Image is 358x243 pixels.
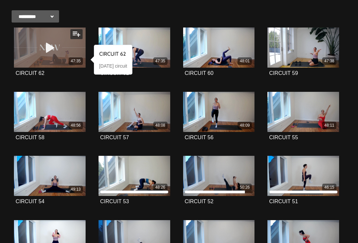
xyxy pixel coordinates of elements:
[99,92,170,132] a: CIRCUIT 57 48:08
[238,122,252,129] div: 48:09
[183,92,255,132] a: CIRCUIT 56 48:09
[185,71,214,76] a: CIRCUIT 60
[100,199,129,204] a: CIRCUIT 53
[269,70,298,76] strong: CIRCUIT 59
[322,184,336,191] div: 46:15
[269,199,298,204] a: CIRCUIT 51
[153,57,168,65] div: 47:35
[185,199,214,204] a: CIRCUIT 52
[16,199,44,204] a: CIRCUIT 54
[99,28,170,68] a: CIRCUIT 61 47:35
[183,156,255,196] a: CIRCUIT 52 50:26
[100,135,129,140] a: CIRCUIT 57
[269,135,298,140] a: CIRCUIT 55
[99,63,127,69] p: [DATE] circuit
[14,156,86,196] a: CIRCUIT 54 49:13
[267,28,339,68] a: CIRCUIT 59 47:38
[69,122,83,129] div: 48:56
[322,122,336,129] div: 48:11
[269,71,298,76] a: CIRCUIT 59
[70,29,83,39] button: Add to my list
[183,28,255,68] a: CIRCUIT 60 48:01
[238,57,252,65] div: 48:01
[153,184,168,191] div: 48:26
[153,122,168,129] div: 48:08
[267,156,339,196] a: CIRCUIT 51 46:15
[16,135,44,140] a: CIRCUIT 58
[99,156,170,196] a: CIRCUIT 53 48:26
[16,70,44,76] strong: CIRCUIT 62
[322,57,336,65] div: 47:38
[185,135,214,140] a: CIRCUIT 56
[16,71,44,76] a: CIRCUIT 62
[14,92,86,132] a: CIRCUIT 58 48:56
[14,28,86,68] a: CIRCUIT 62 47:35
[69,57,83,65] div: 47:35
[99,51,126,57] strong: CIRCUIT 62
[185,70,214,76] strong: CIRCUIT 60
[238,184,252,191] div: 50:26
[267,92,339,132] a: CIRCUIT 55 48:11
[69,186,83,193] div: 49:13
